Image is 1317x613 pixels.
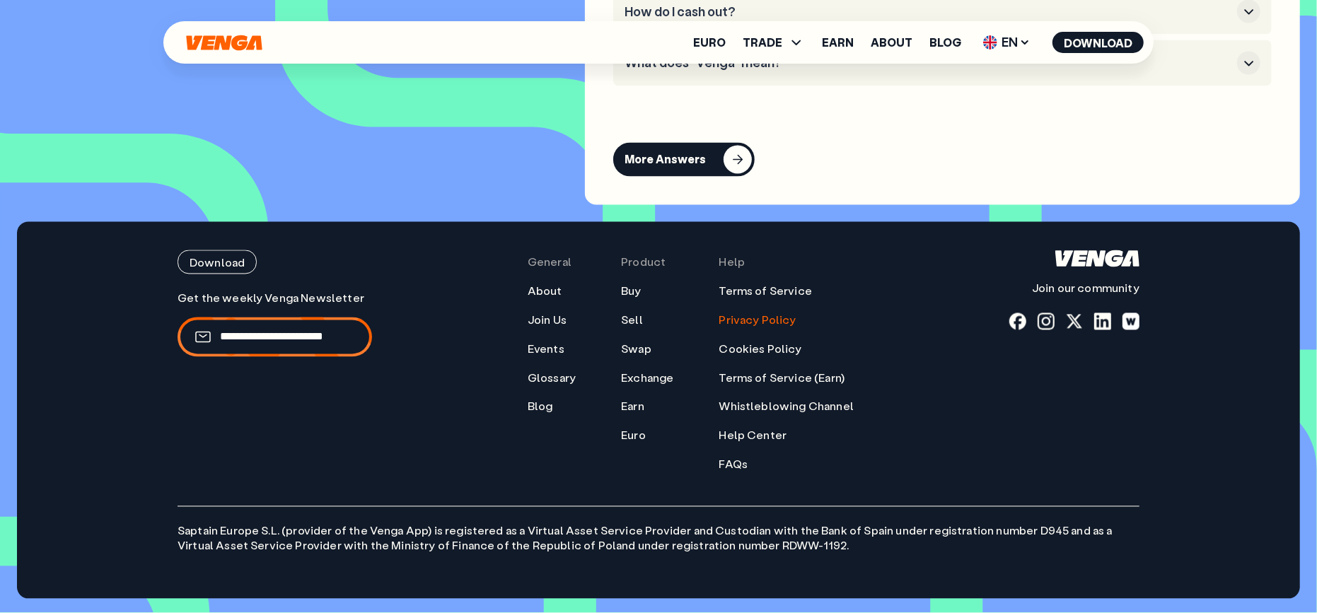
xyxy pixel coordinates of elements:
[621,399,644,414] a: Earn
[528,313,567,328] a: Join Us
[719,342,802,357] a: Cookies Policy
[743,37,782,48] span: TRADE
[1094,313,1111,330] a: linkedin
[929,37,961,48] a: Blog
[1122,313,1139,330] a: warpcast
[625,153,706,167] div: More Answers
[1038,313,1055,330] a: instagram
[528,371,576,386] a: Glossary
[185,35,264,51] svg: Home
[978,31,1035,54] span: EN
[528,399,553,414] a: Blog
[625,56,1231,71] h3: What does “Venga” mean?
[719,428,787,443] a: Help Center
[621,284,641,299] a: Buy
[719,457,748,472] a: FAQs
[528,284,562,299] a: About
[178,250,257,274] button: Download
[693,37,726,48] a: Euro
[621,342,651,357] a: Swap
[178,506,1139,554] p: Saptain Europe S.L. (provider of the Venga App) is registered as a Virtual Asset Service Provider...
[625,4,1231,20] h3: How do I cash out?
[178,291,372,306] p: Get the weekly Venga Newsletter
[719,371,845,386] a: Terms of Service (Earn)
[1055,250,1139,267] svg: Home
[719,284,813,299] a: Terms of Service
[822,37,854,48] a: Earn
[621,255,666,270] span: Product
[871,37,912,48] a: About
[719,313,796,328] a: Privacy Policy
[621,371,673,386] a: Exchange
[983,35,997,49] img: flag-uk
[528,342,564,357] a: Events
[719,399,854,414] a: Whistleblowing Channel
[1066,313,1083,330] a: x
[743,34,805,51] span: TRADE
[613,143,755,177] button: More Answers
[178,250,372,274] a: Download
[1009,313,1026,330] a: fb
[1052,32,1144,53] button: Download
[621,428,646,443] a: Euro
[528,255,572,270] span: General
[1009,281,1139,296] p: Join our community
[719,255,745,270] span: Help
[621,313,643,328] a: Sell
